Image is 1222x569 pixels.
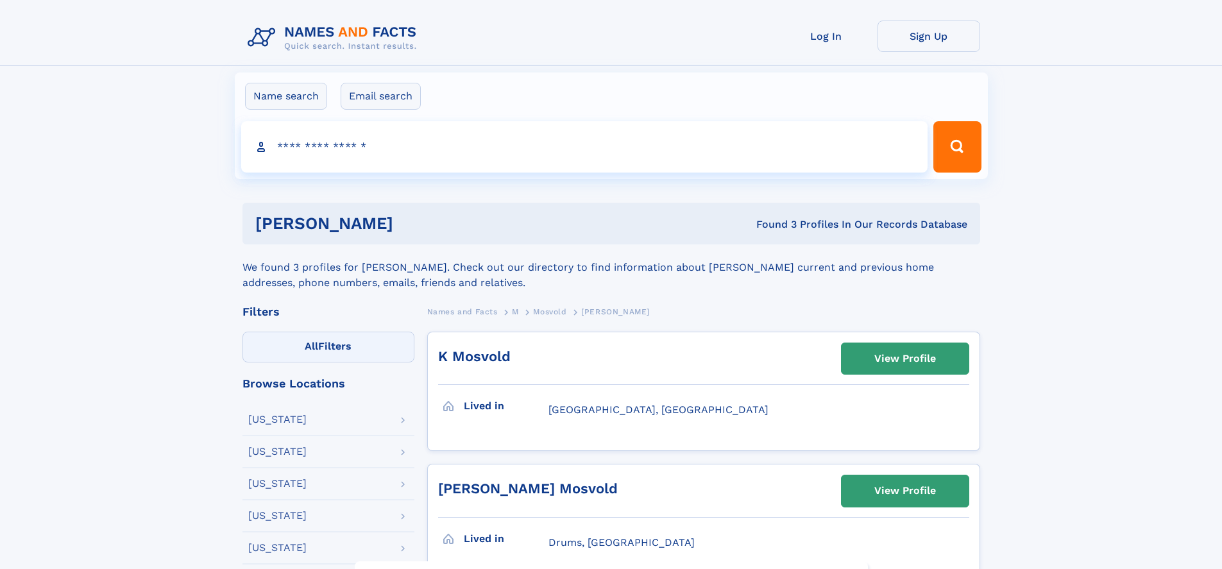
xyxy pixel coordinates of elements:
[242,306,414,318] div: Filters
[427,303,498,319] a: Names and Facts
[248,479,307,489] div: [US_STATE]
[512,303,519,319] a: M
[248,511,307,521] div: [US_STATE]
[341,83,421,110] label: Email search
[512,307,519,316] span: M
[581,307,650,316] span: [PERSON_NAME]
[533,303,566,319] a: Mosvold
[575,217,967,232] div: Found 3 Profiles In Our Records Database
[533,307,566,316] span: Mosvold
[242,244,980,291] div: We found 3 profiles for [PERSON_NAME]. Check out our directory to find information about [PERSON_...
[242,378,414,389] div: Browse Locations
[248,446,307,457] div: [US_STATE]
[438,480,618,497] a: [PERSON_NAME] Mosvold
[245,83,327,110] label: Name search
[874,344,936,373] div: View Profile
[878,21,980,52] a: Sign Up
[242,21,427,55] img: Logo Names and Facts
[842,475,969,506] a: View Profile
[241,121,928,173] input: search input
[305,340,318,352] span: All
[255,216,575,232] h1: [PERSON_NAME]
[775,21,878,52] a: Log In
[933,121,981,173] button: Search Button
[248,414,307,425] div: [US_STATE]
[464,395,548,417] h3: Lived in
[248,543,307,553] div: [US_STATE]
[464,528,548,550] h3: Lived in
[874,476,936,505] div: View Profile
[842,343,969,374] a: View Profile
[548,536,695,548] span: Drums, [GEOGRAPHIC_DATA]
[242,332,414,362] label: Filters
[548,403,768,416] span: [GEOGRAPHIC_DATA], [GEOGRAPHIC_DATA]
[438,348,511,364] a: K Mosvold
